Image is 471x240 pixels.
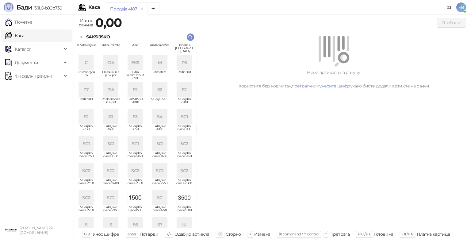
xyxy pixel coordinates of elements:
[329,230,350,238] div: Претрага
[174,98,194,107] span: Saksijsko 2200
[93,230,119,238] div: Унос шифре
[152,190,167,205] div: SC
[444,2,454,12] a: Документација
[150,179,170,188] span: Saksijsko cvece 2550
[278,232,319,236] span: ⌘ command / ⌃ control
[456,2,466,12] span: EB
[76,152,96,161] span: Saksijsko cvece 1250
[128,190,143,205] img: Slika
[152,82,167,97] div: S2
[150,71,170,80] span: Monstera
[152,55,167,70] div: M
[101,206,121,215] span: Saksijsko cvece 2950
[76,98,96,107] span: Perlit 700
[15,56,38,69] span: Документи
[140,230,159,238] div: Потврди
[174,125,194,134] span: Saksijsko cvece 1100
[79,136,94,151] div: SC1
[103,136,118,151] div: SC1
[174,152,194,161] span: Saksijsko cvece 2150
[125,152,145,161] span: Saksijsko cvece 1450
[125,44,145,53] span: Aloe
[86,33,110,40] div: SAKSIJSKO
[152,136,167,151] div: SC1
[95,15,122,30] strong: 0,00
[101,44,121,53] span: 700substrate
[150,44,170,53] span: Arabica coffee
[5,224,17,236] img: 64x64-companyLogo-0e2e8aaa-0bd2-431b-8613-6e3c65811325.png
[128,55,143,70] div: EK5
[128,217,143,232] div: S6
[77,17,94,29] div: Износ рачуна
[103,82,118,97] div: PIA
[76,44,96,53] span: 4950saksijsko
[226,230,241,238] div: Сторно
[174,206,194,215] span: Saksijsko cvece3500
[76,71,96,80] span: Chlorophytum
[76,206,96,215] span: Saksijsko cvece 2750
[177,190,192,205] img: Slika
[177,136,192,151] div: SC2
[79,55,94,70] div: C
[4,2,13,12] img: Logo
[128,82,143,97] div: S2
[128,232,136,236] span: enter
[319,83,352,89] a: унесите шифру
[174,71,194,80] span: Perlit 600
[174,44,194,53] span: Banana u [GEOGRAPHIC_DATA]
[437,18,466,28] button: Плаћање
[84,232,90,236] span: 0-9
[358,232,371,236] span: F10 / F16
[110,6,137,12] div: Продаја 4187
[15,70,52,82] span: Фискални рачуни
[174,179,194,188] span: Saksijsko cvece 2600
[177,163,192,178] div: SC2
[20,226,53,235] small: [PERSON_NAME] PR [DOMAIN_NAME]
[101,152,121,161] span: Saksijsko cvece 1350
[101,98,121,107] span: Phalaenopsis in a pot
[103,217,118,232] div: S
[177,109,192,124] div: SC1
[147,2,159,15] button: Add tab
[152,109,167,124] div: S4
[217,232,222,236] span: ⌫
[401,232,413,236] span: F11 / F17
[254,230,270,238] div: Измена
[79,190,94,205] div: SC2
[125,98,145,107] span: SAKSIJSKO 2000
[125,179,145,188] span: Saksijsko cvece 2550
[152,163,167,178] div: SC2
[325,232,326,236] span: f
[101,125,121,134] span: Saksijsko 3650
[17,4,32,11] span: Бади
[150,206,170,215] span: Saksijsko cvece1750
[5,16,33,28] a: Почетна
[177,217,192,232] div: UI
[125,71,145,80] span: Extra keramzit 5 lit 690
[103,163,118,178] div: SC2
[5,29,24,42] a: Каса
[417,230,450,238] div: Платна картица
[32,5,62,11] span: 3.11.0-b80b730
[204,69,464,89] div: Нема артикала на рачуну. Користите бар код читач, или како бисте додали артикле на рачун.
[74,43,197,228] div: grid
[76,125,96,134] span: Saksijsko 2338
[138,6,146,11] button: remove
[76,179,96,188] span: Saksijsko cvece 2350
[128,136,143,151] div: SC1
[150,152,170,161] span: Saksijsko cvece 1650
[79,82,94,97] div: P7
[125,125,145,134] span: Saksijsko 3850
[249,232,251,236] span: +
[101,71,121,80] span: Crassula in a pink pot
[79,217,94,232] div: S
[150,98,170,107] span: Saksija 2200
[103,55,118,70] div: CIA
[79,163,94,178] div: SC2
[101,179,121,188] span: Saksijsko cvece 2400
[128,163,143,178] div: SC2
[88,5,100,10] div: Каса
[15,43,31,55] span: Каталог
[103,109,118,124] div: S3
[177,82,192,97] div: S2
